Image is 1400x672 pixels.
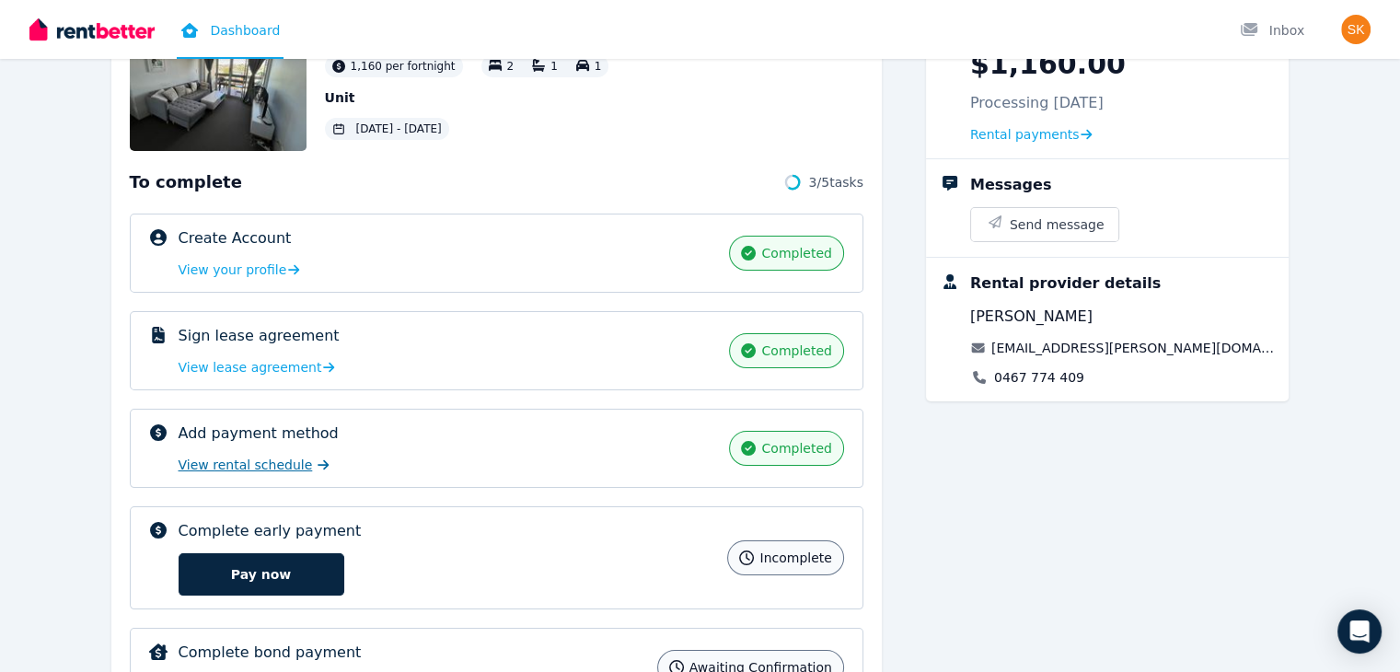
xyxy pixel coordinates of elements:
button: Pay now [179,553,344,596]
p: Create Account [179,227,292,249]
img: Steven Kiernan [1341,15,1371,44]
div: Rental provider details [970,272,1161,295]
div: Messages [970,174,1051,196]
a: Rental payments [970,125,1093,144]
div: Open Intercom Messenger [1337,609,1382,654]
span: [PERSON_NAME] [970,306,1093,328]
span: Send message [1010,215,1105,234]
span: 3 / 5 tasks [809,173,863,191]
a: View your profile [179,261,300,279]
div: Inbox [1240,21,1304,40]
span: completed [761,439,831,458]
span: completed [761,342,831,360]
p: Add payment method [179,423,339,445]
span: View lease agreement [179,358,322,377]
p: Complete early payment [179,520,362,542]
span: 1,160 per fortnight [351,59,456,74]
p: Processing [DATE] [970,92,1104,114]
span: 1 [595,60,602,73]
img: Complete bond payment [149,643,168,660]
img: Property Url [130,18,307,151]
span: View your profile [179,261,287,279]
a: View rental schedule [179,456,330,474]
button: Send message [971,208,1119,241]
span: 1 [550,60,558,73]
a: View lease agreement [179,358,335,377]
span: To complete [130,169,242,195]
span: incomplete [759,549,831,567]
img: RentBetter [29,16,155,43]
a: [EMAIL_ADDRESS][PERSON_NAME][DOMAIN_NAME] [991,339,1275,357]
p: Complete bond payment [179,642,362,664]
a: 0467 774 409 [994,368,1084,387]
span: 2 [507,60,515,73]
p: $1,160.00 [970,48,1126,81]
p: Sign lease agreement [179,325,340,347]
span: Rental payments [970,125,1080,144]
span: completed [761,244,831,262]
span: View rental schedule [179,456,313,474]
p: Unit [325,88,609,107]
span: [DATE] - [DATE] [356,122,442,136]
